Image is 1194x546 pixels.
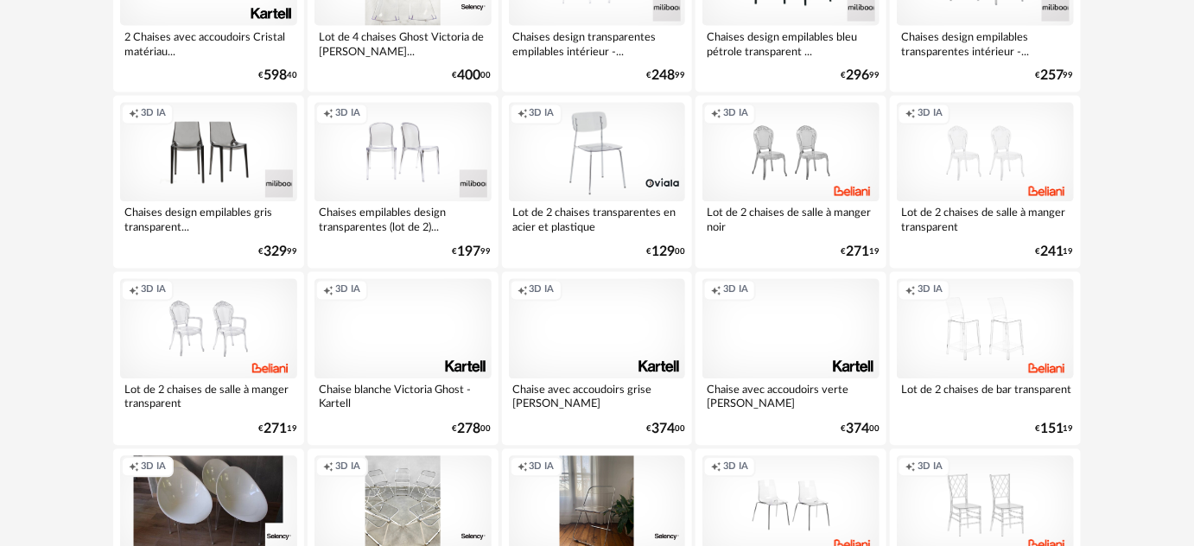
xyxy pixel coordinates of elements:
[841,247,880,258] div: € 19
[518,284,528,297] span: Creation icon
[308,96,499,269] a: Creation icon 3D IA Chaises empilables design transparentes (lot de 2)... €19799
[841,424,880,435] div: € 00
[723,284,748,297] span: 3D IA
[846,424,869,435] span: 374
[897,202,1074,237] div: Lot de 2 chaises de salle à manger transparent
[509,26,686,60] div: Chaises design transparentes empilables intérieur -...
[1040,424,1064,435] span: 151
[258,247,297,258] div: € 99
[335,108,360,121] span: 3D IA
[530,461,555,474] span: 3D IA
[711,108,721,121] span: Creation icon
[702,26,880,60] div: Chaises design empilables bleu pétrole transparent ...
[702,202,880,237] div: Lot de 2 chaises de salle à manger noir
[120,202,297,237] div: Chaises design empilables gris transparent...
[335,284,360,297] span: 3D IA
[314,379,492,414] div: Chaise blanche Victoria Ghost - Kartell
[458,71,481,82] span: 400
[502,96,693,269] a: Creation icon 3D IA Lot de 2 chaises transparentes en acier et plastique €12900
[258,71,297,82] div: € 40
[1035,71,1074,82] div: € 99
[308,272,499,445] a: Creation icon 3D IA Chaise blanche Victoria Ghost - Kartell €27800
[905,108,916,121] span: Creation icon
[646,71,685,82] div: € 99
[646,424,685,435] div: € 00
[141,108,166,121] span: 3D IA
[651,247,675,258] span: 129
[711,284,721,297] span: Creation icon
[723,461,748,474] span: 3D IA
[335,461,360,474] span: 3D IA
[323,284,333,297] span: Creation icon
[453,71,492,82] div: € 00
[711,461,721,474] span: Creation icon
[113,96,304,269] a: Creation icon 3D IA Chaises design empilables gris transparent... €32999
[509,202,686,237] div: Lot de 2 chaises transparentes en acier et plastique
[129,461,139,474] span: Creation icon
[1040,71,1064,82] span: 257
[651,424,675,435] span: 374
[530,108,555,121] span: 3D IA
[846,247,869,258] span: 271
[918,284,943,297] span: 3D IA
[695,272,886,445] a: Creation icon 3D IA Chaise avec accoudoirs verte [PERSON_NAME] €37400
[1035,247,1074,258] div: € 19
[141,461,166,474] span: 3D IA
[723,108,748,121] span: 3D IA
[258,424,297,435] div: € 19
[509,379,686,414] div: Chaise avec accoudoirs grise [PERSON_NAME]
[502,272,693,445] a: Creation icon 3D IA Chaise avec accoudoirs grise [PERSON_NAME] €37400
[897,26,1074,60] div: Chaises design empilables transparentes intérieur -...
[453,247,492,258] div: € 99
[453,424,492,435] div: € 00
[518,108,528,121] span: Creation icon
[918,108,943,121] span: 3D IA
[120,379,297,414] div: Lot de 2 chaises de salle à manger transparent
[323,108,333,121] span: Creation icon
[458,424,481,435] span: 278
[897,379,1074,414] div: Lot de 2 chaises de bar transparent
[702,379,880,414] div: Chaise avec accoudoirs verte [PERSON_NAME]
[264,424,287,435] span: 271
[129,108,139,121] span: Creation icon
[905,461,916,474] span: Creation icon
[646,247,685,258] div: € 00
[890,96,1081,269] a: Creation icon 3D IA Lot de 2 chaises de salle à manger transparent €24119
[323,461,333,474] span: Creation icon
[120,26,297,60] div: 2 Chaises avec accoudoirs Cristal matériau...
[129,284,139,297] span: Creation icon
[264,247,287,258] span: 329
[1035,424,1074,435] div: € 19
[141,284,166,297] span: 3D IA
[314,202,492,237] div: Chaises empilables design transparentes (lot de 2)...
[458,247,481,258] span: 197
[314,26,492,60] div: Lot de 4 chaises Ghost Victoria de [PERSON_NAME]...
[846,71,869,82] span: 296
[918,461,943,474] span: 3D IA
[841,71,880,82] div: € 99
[890,272,1081,445] a: Creation icon 3D IA Lot de 2 chaises de bar transparent €15119
[518,461,528,474] span: Creation icon
[905,284,916,297] span: Creation icon
[1040,247,1064,258] span: 241
[651,71,675,82] span: 248
[113,272,304,445] a: Creation icon 3D IA Lot de 2 chaises de salle à manger transparent €27119
[530,284,555,297] span: 3D IA
[264,71,287,82] span: 598
[695,96,886,269] a: Creation icon 3D IA Lot de 2 chaises de salle à manger noir €27119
